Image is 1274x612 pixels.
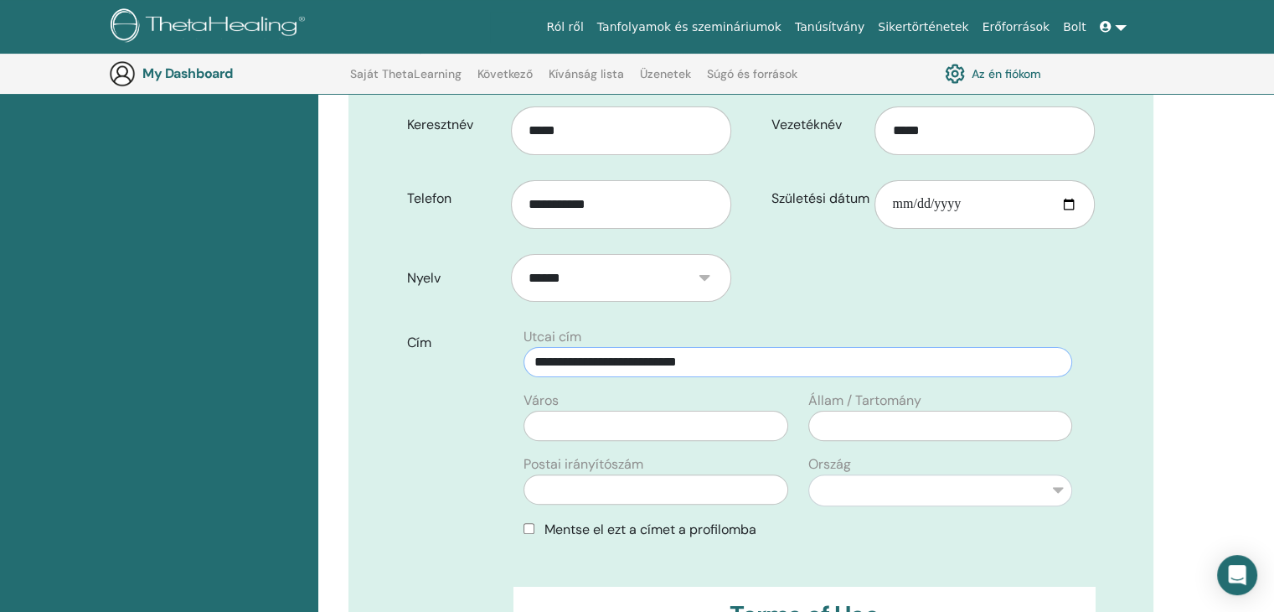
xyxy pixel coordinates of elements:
[945,60,965,88] img: cog.svg
[591,12,788,43] a: Tanfolyamok és szemináriumok
[945,60,1041,88] a: Az én fiókom
[540,12,591,43] a: Ról ről
[759,109,875,141] label: Vezetéknév
[477,67,533,94] a: Következő
[544,521,756,538] span: Mentse el ezt a címet a profilomba
[549,67,624,94] a: Kívánság lista
[759,183,875,215] label: Születési dátum
[524,391,559,411] label: Város
[350,67,462,94] a: Saját ThetaLearning
[707,67,797,94] a: Súgó és források
[1217,555,1257,595] div: Open Intercom Messenger
[808,454,851,475] label: Ország
[808,391,921,411] label: Állam / Tartomány
[395,183,511,215] label: Telefon
[524,454,643,475] label: Postai irányítószám
[111,8,311,46] img: logo.png
[871,12,975,43] a: Sikertörténetek
[976,12,1056,43] a: Erőforrások
[395,109,511,141] label: Keresztnév
[788,12,871,43] a: Tanúsítvány
[1056,12,1093,43] a: Bolt
[142,65,310,81] h3: My Dashboard
[395,327,513,359] label: Cím
[524,327,581,347] label: Utcai cím
[109,60,136,87] img: generic-user-icon.jpg
[395,262,511,294] label: Nyelv
[640,67,691,94] a: Üzenetek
